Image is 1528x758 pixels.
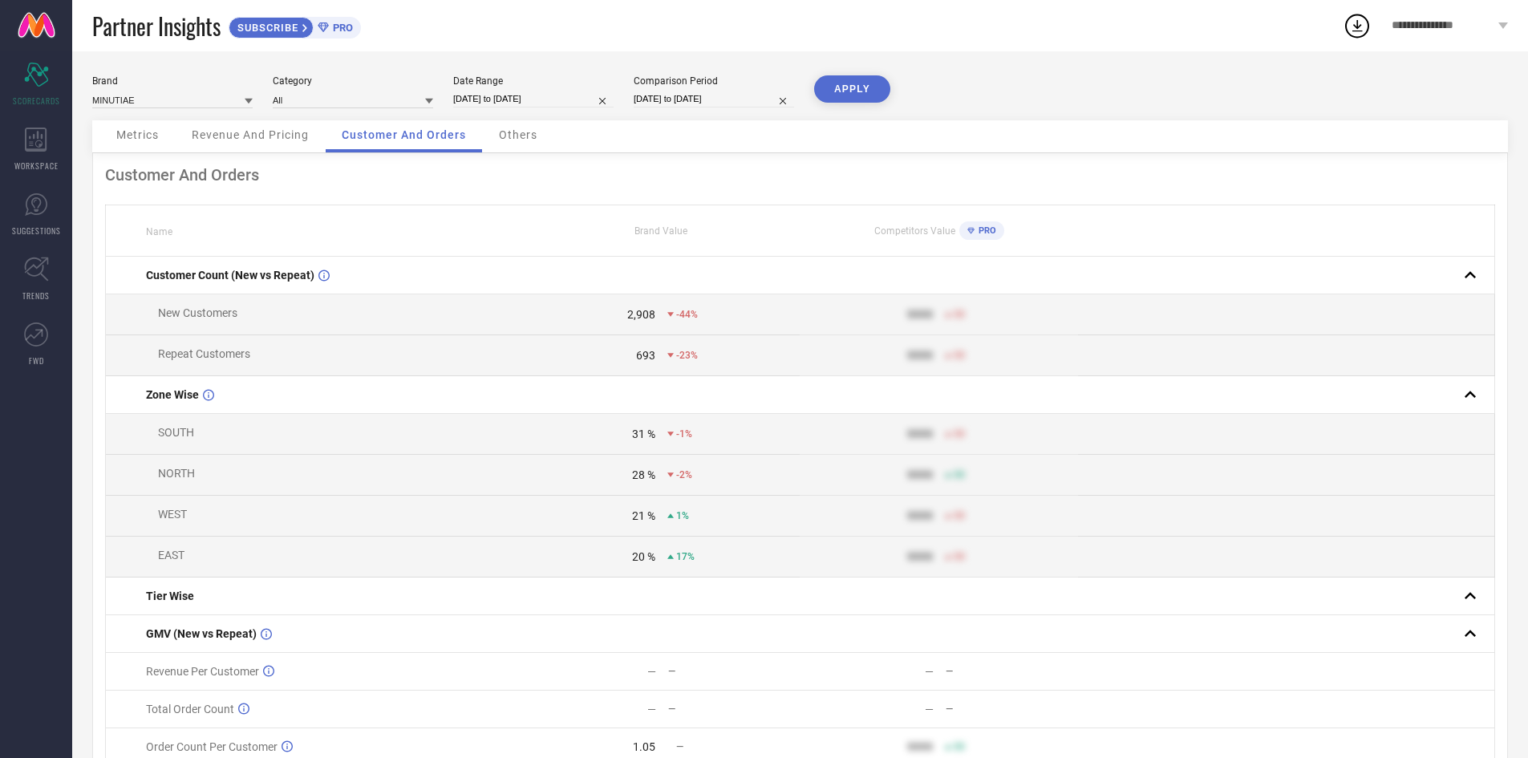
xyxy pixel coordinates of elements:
span: Repeat Customers [158,347,250,360]
div: 9999 [907,468,933,481]
span: PRO [975,225,996,236]
span: WEST [158,508,187,521]
button: APPLY [814,75,890,103]
span: Total Order Count [146,703,234,715]
span: Customer Count (New vs Repeat) [146,269,314,282]
span: Order Count Per Customer [146,740,278,753]
a: SUBSCRIBEPRO [229,13,361,39]
span: Partner Insights [92,10,221,43]
div: 1.05 [633,740,655,753]
input: Select comparison period [634,91,794,107]
span: GMV (New vs Repeat) [146,627,257,640]
span: 50 [954,309,965,320]
span: Name [146,226,172,237]
span: WORKSPACE [14,160,59,172]
div: 28 % [632,468,655,481]
div: Brand [92,75,253,87]
span: -2% [676,469,692,480]
span: — [676,741,683,752]
div: Comparison Period [634,75,794,87]
div: 9999 [907,509,933,522]
span: Metrics [116,128,159,141]
span: 50 [954,551,965,562]
input: Select date range [453,91,614,107]
div: — [946,666,1077,677]
span: Others [499,128,537,141]
span: 50 [954,428,965,440]
span: SCORECARDS [13,95,60,107]
div: Open download list [1343,11,1372,40]
span: PRO [329,22,353,34]
span: FWD [29,355,44,367]
span: EAST [158,549,184,561]
div: — [668,666,800,677]
div: 693 [636,349,655,362]
div: 21 % [632,509,655,522]
span: 50 [954,741,965,752]
span: -23% [676,350,698,361]
div: Date Range [453,75,614,87]
span: New Customers [158,306,237,319]
span: 50 [954,350,965,361]
div: — [925,665,934,678]
div: Category [273,75,433,87]
div: 9999 [907,308,933,321]
span: SUGGESTIONS [12,225,61,237]
div: — [668,703,800,715]
div: 9999 [907,428,933,440]
span: Competitors Value [874,225,955,237]
span: Tier Wise [146,590,194,602]
div: 20 % [632,550,655,563]
span: SOUTH [158,426,194,439]
span: 17% [676,551,695,562]
div: 9999 [907,349,933,362]
div: 2,908 [627,308,655,321]
div: 9999 [907,740,933,753]
div: 9999 [907,550,933,563]
span: 50 [954,469,965,480]
span: Zone Wise [146,388,199,401]
span: -1% [676,428,692,440]
span: 1% [676,510,689,521]
div: — [925,703,934,715]
div: Customer And Orders [105,165,1495,184]
span: SUBSCRIBE [229,22,302,34]
span: -44% [676,309,698,320]
span: Customer And Orders [342,128,466,141]
span: 50 [954,510,965,521]
span: NORTH [158,467,195,480]
div: — [647,703,656,715]
div: — [946,703,1077,715]
span: TRENDS [22,290,50,302]
div: 31 % [632,428,655,440]
span: Revenue Per Customer [146,665,259,678]
span: Brand Value [634,225,687,237]
span: Revenue And Pricing [192,128,309,141]
div: — [647,665,656,678]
